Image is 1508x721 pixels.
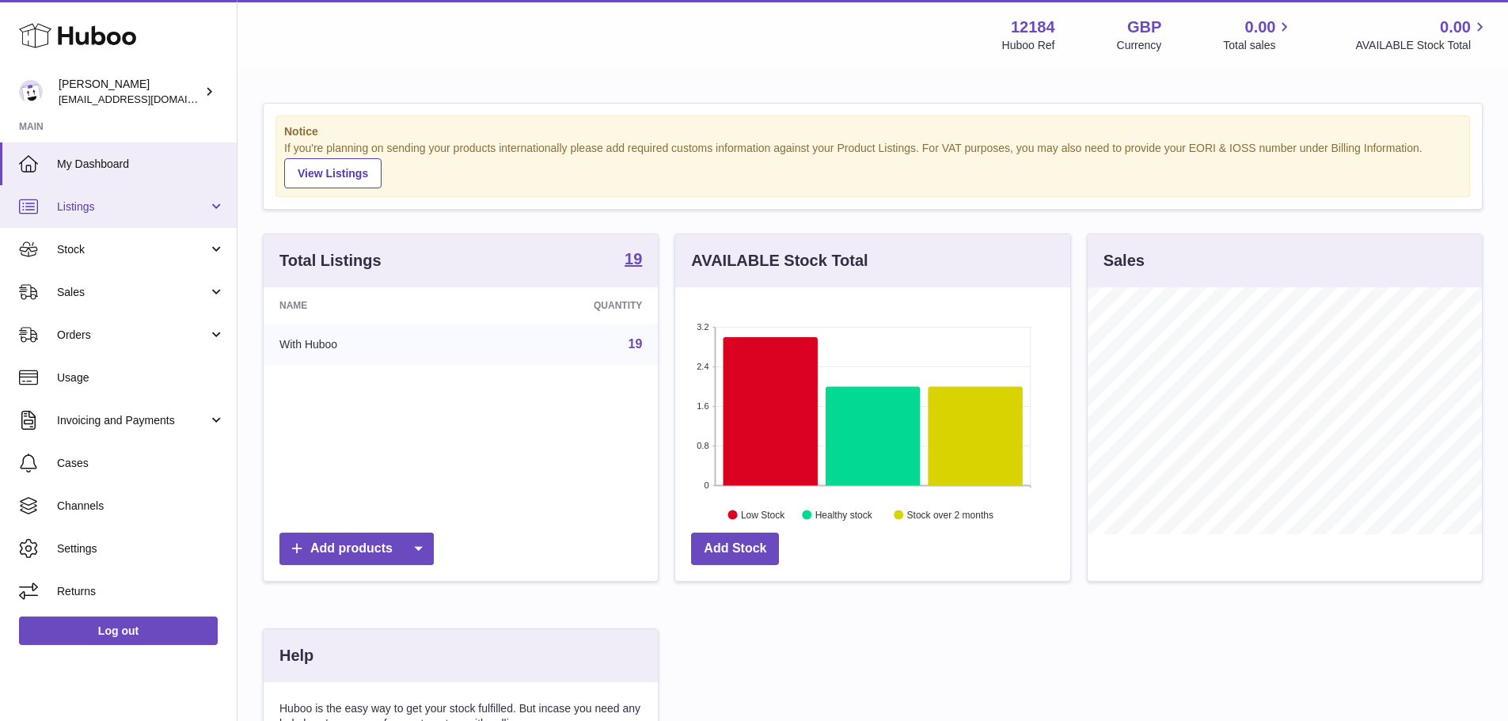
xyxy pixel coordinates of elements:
a: 0.00 AVAILABLE Stock Total [1355,17,1489,53]
span: Usage [57,370,225,385]
a: Add Stock [691,533,779,565]
span: Cases [57,456,225,471]
th: Name [264,287,472,324]
span: My Dashboard [57,157,225,172]
span: Total sales [1223,38,1293,53]
a: Log out [19,617,218,645]
text: 2.4 [697,362,709,371]
a: 19 [625,251,642,270]
strong: Notice [284,124,1461,139]
div: Currency [1117,38,1162,53]
a: View Listings [284,158,382,188]
text: 0 [705,480,709,490]
a: 0.00 Total sales [1223,17,1293,53]
span: Orders [57,328,208,343]
span: Settings [57,541,225,556]
span: 0.00 [1245,17,1276,38]
div: [PERSON_NAME] [59,77,201,107]
h3: AVAILABLE Stock Total [691,250,868,271]
strong: 19 [625,251,642,267]
text: 0.8 [697,441,709,450]
span: 0.00 [1440,17,1471,38]
strong: GBP [1127,17,1161,38]
span: Sales [57,285,208,300]
div: If you're planning on sending your products internationally please add required customs informati... [284,141,1461,188]
span: Returns [57,584,225,599]
h3: Sales [1103,250,1145,271]
h3: Total Listings [279,250,382,271]
div: Huboo Ref [1002,38,1055,53]
strong: 12184 [1011,17,1055,38]
text: 1.6 [697,401,709,411]
span: Stock [57,242,208,257]
img: internalAdmin-12184@internal.huboo.com [19,80,43,104]
td: With Huboo [264,324,472,365]
text: 3.2 [697,322,709,332]
th: Quantity [472,287,658,324]
span: Channels [57,499,225,514]
text: Stock over 2 months [907,509,993,520]
a: 19 [629,337,643,351]
span: AVAILABLE Stock Total [1355,38,1489,53]
text: Healthy stock [815,509,873,520]
text: Low Stock [741,509,785,520]
span: Listings [57,199,208,214]
span: Invoicing and Payments [57,413,208,428]
h3: Help [279,645,313,666]
span: [EMAIL_ADDRESS][DOMAIN_NAME] [59,93,233,105]
a: Add products [279,533,434,565]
